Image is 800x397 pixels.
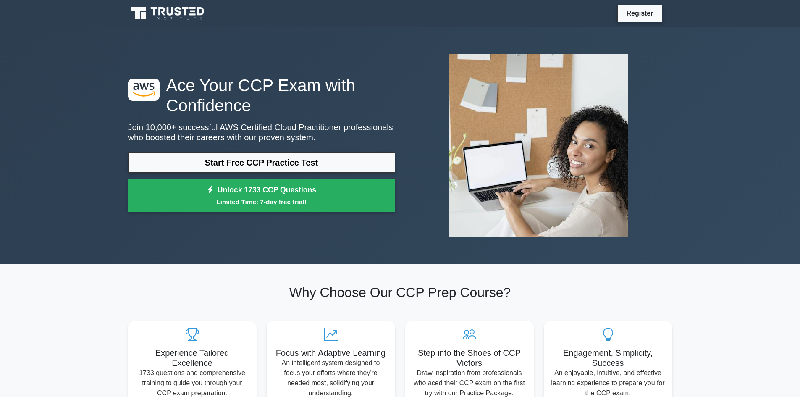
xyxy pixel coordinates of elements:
[128,122,395,142] p: Join 10,000+ successful AWS Certified Cloud Practitioner professionals who boosted their careers ...
[139,197,385,207] small: Limited Time: 7-day free trial!
[621,8,658,18] a: Register
[273,348,388,358] h5: Focus with Adaptive Learning
[128,179,395,213] a: Unlock 1733 CCP QuestionsLimited Time: 7-day free trial!
[551,348,666,368] h5: Engagement, Simplicity, Success
[128,75,395,116] h1: Ace Your CCP Exam with Confidence
[135,348,250,368] h5: Experience Tailored Excellence
[128,284,672,300] h2: Why Choose Our CCP Prep Course?
[128,152,395,173] a: Start Free CCP Practice Test
[412,348,527,368] h5: Step into the Shoes of CCP Victors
